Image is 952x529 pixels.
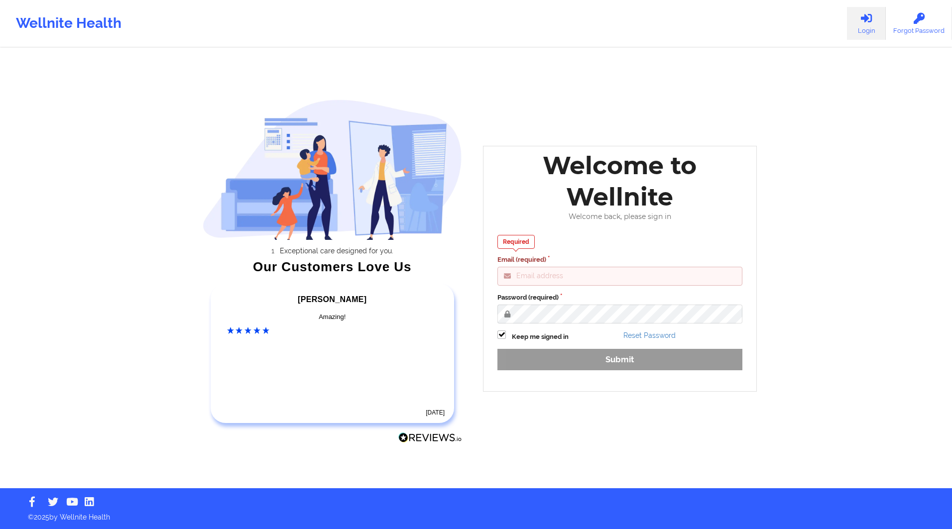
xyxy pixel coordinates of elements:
[21,505,931,522] p: © 2025 by Wellnite Health
[298,295,366,304] span: [PERSON_NAME]
[211,247,462,255] li: Exceptional care designed for you.
[623,331,676,339] a: Reset Password
[512,332,569,342] label: Keep me signed in
[497,255,742,265] label: Email (required)
[847,7,886,40] a: Login
[490,150,749,212] div: Welcome to Wellnite
[886,7,952,40] a: Forgot Password
[490,212,749,221] div: Welcome back, please sign in
[398,432,462,445] a: Reviews.io Logo
[497,293,742,303] label: Password (required)
[227,312,438,322] div: Amazing!
[426,409,445,416] time: [DATE]
[203,262,463,272] div: Our Customers Love Us
[398,432,462,443] img: Reviews.io Logo
[203,99,463,240] img: wellnite-auth-hero_200.c722682e.png
[497,235,535,249] div: Required
[497,267,742,286] input: Email address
